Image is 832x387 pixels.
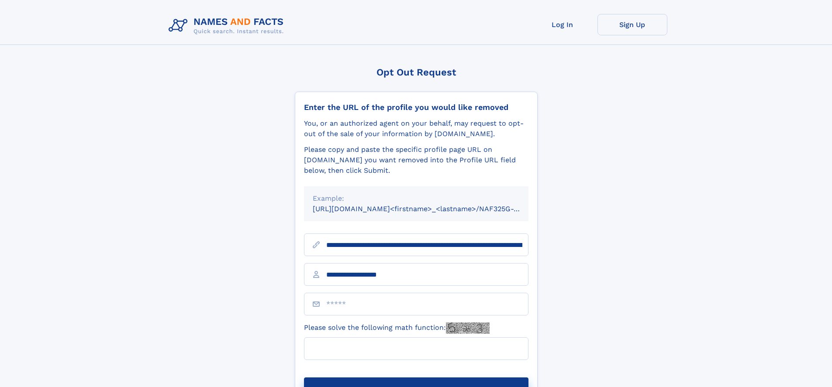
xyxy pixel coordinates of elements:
[304,144,528,176] div: Please copy and paste the specific profile page URL on [DOMAIN_NAME] you want removed into the Pr...
[313,205,545,213] small: [URL][DOMAIN_NAME]<firstname>_<lastname>/NAF325G-xxxxxxxx
[528,14,597,35] a: Log In
[295,67,538,78] div: Opt Out Request
[597,14,667,35] a: Sign Up
[304,103,528,112] div: Enter the URL of the profile you would like removed
[165,14,291,38] img: Logo Names and Facts
[304,118,528,139] div: You, or an authorized agent on your behalf, may request to opt-out of the sale of your informatio...
[313,193,520,204] div: Example:
[304,322,490,334] label: Please solve the following math function:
